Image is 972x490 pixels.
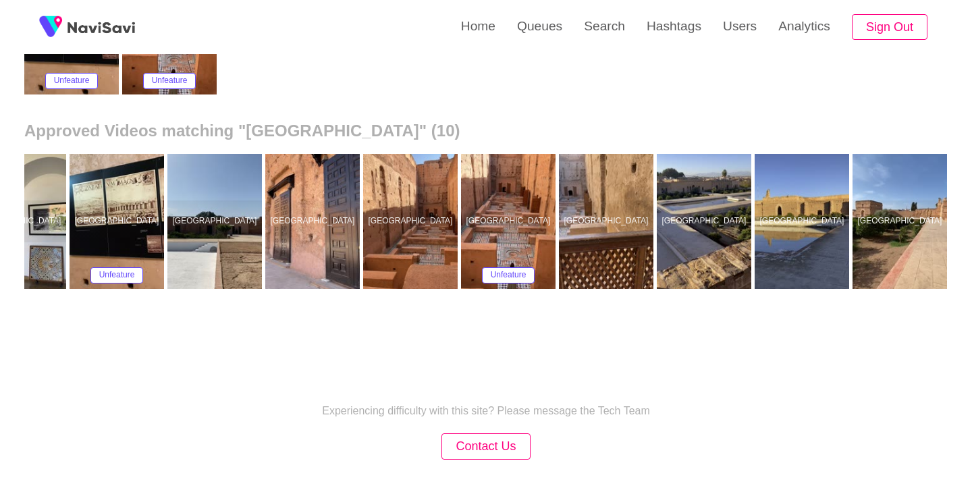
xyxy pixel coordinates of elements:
[45,73,99,89] button: Unfeature
[852,14,927,40] button: Sign Out
[441,441,530,452] a: Contact Us
[70,154,167,289] a: [GEOGRAPHIC_DATA]El Badii PalaceUnfeature
[90,267,144,283] button: Unfeature
[143,73,196,89] button: Unfeature
[265,154,363,289] a: [GEOGRAPHIC_DATA]El Badii Palace
[67,20,135,34] img: fireSpot
[853,154,950,289] a: [GEOGRAPHIC_DATA]El Badii Palace
[559,154,657,289] a: [GEOGRAPHIC_DATA]El Badii Palace
[34,10,67,44] img: fireSpot
[755,154,853,289] a: [GEOGRAPHIC_DATA]El Badii Palace
[363,154,461,289] a: [GEOGRAPHIC_DATA]El Badii Palace
[482,267,535,283] button: Unfeature
[657,154,755,289] a: [GEOGRAPHIC_DATA]El Badii Palace
[461,154,559,289] a: [GEOGRAPHIC_DATA]El Badii PalaceUnfeature
[167,154,265,289] a: [GEOGRAPHIC_DATA]El Badii Palace
[441,433,530,460] button: Contact Us
[24,121,948,140] h2: Approved Videos matching "[GEOGRAPHIC_DATA]" (10)
[322,405,650,417] p: Experiencing difficulty with this site? Please message the Tech Team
